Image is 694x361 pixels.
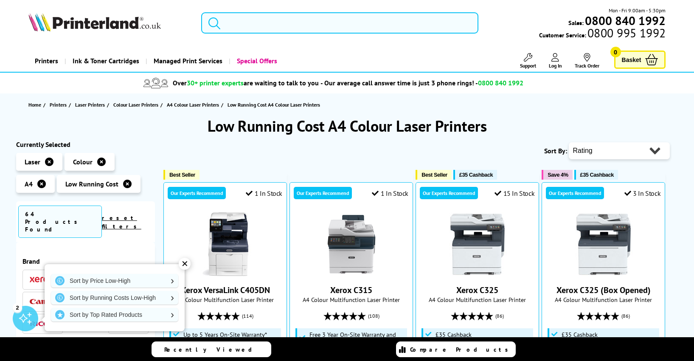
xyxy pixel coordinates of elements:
[73,50,139,72] span: Ink & Toner Cartridges
[30,319,55,329] a: Ricoh
[520,62,536,69] span: Support
[320,269,383,278] a: Xerox C315
[169,172,195,178] span: Best Seller
[549,62,562,69] span: Log In
[65,180,118,188] span: Low Running Cost
[51,274,178,288] a: Sort by Price Low-High
[622,54,641,65] span: Basket
[73,158,93,166] span: Colour
[102,214,141,230] a: reset filters
[229,50,284,72] a: Special Offers
[187,79,244,87] span: 30+ printer experts
[562,331,598,338] span: £35 Cashback
[242,308,253,324] span: (114)
[168,296,282,304] span: A4 Colour Multifunction Laser Printer
[495,189,534,197] div: 15 In Stock
[294,296,408,304] span: A4 Colour Multifunction Laser Printer
[610,47,621,57] span: 0
[30,322,55,326] img: Ricoh
[420,187,478,199] div: Our Experts Recommend
[164,346,261,353] span: Recently Viewed
[446,212,509,276] img: Xerox C325
[168,187,226,199] div: Our Experts Recommend
[575,53,599,69] a: Track Order
[410,346,513,353] span: Compare Products
[372,189,408,197] div: 1 In Stock
[16,116,678,136] h1: Low Running Cost A4 Colour Laser Printers
[113,100,158,109] span: Colour Laser Printers
[75,100,105,109] span: Laser Printers
[585,13,666,28] b: 0800 840 1992
[320,212,383,276] img: Xerox C315
[574,170,618,180] button: £35 Cashback
[152,341,271,357] a: Recently Viewed
[436,331,472,338] span: £35 Cashback
[520,53,536,69] a: Support
[28,13,161,31] img: Printerland Logo
[544,147,567,155] span: Sort By:
[446,269,509,278] a: Xerox C325
[30,296,55,307] a: Canon
[309,331,405,345] span: Free 3 Year On-Site Warranty and Extend up to 5 Years*
[453,170,497,180] button: £35 Cashback
[580,172,614,178] span: £35 Cashback
[542,170,572,180] button: Save 4%
[568,19,584,27] span: Sales:
[456,285,498,296] a: Xerox C325
[546,187,604,199] div: Our Experts Recommend
[28,13,191,33] a: Printerland Logo
[246,189,282,197] div: 1 In Stock
[50,100,69,109] a: Printers
[16,140,155,149] div: Currently Selected
[495,308,504,324] span: (86)
[167,100,219,109] span: A4 Colour Laser Printers
[459,172,493,178] span: £35 Cashback
[51,308,178,322] a: Sort by Top Rated Products
[194,269,257,278] a: Xerox VersaLink C405DN
[30,274,55,285] a: Xerox
[22,257,149,265] span: Brand
[181,285,270,296] a: Xerox VersaLink C405DN
[572,212,635,276] img: Xerox C325 (Box Opened)
[146,50,229,72] a: Managed Print Services
[624,189,661,197] div: 3 In Stock
[548,172,568,178] span: Save 4%
[294,187,352,199] div: Our Experts Recommend
[609,6,666,14] span: Mon - Fri 9:00am - 5:30pm
[539,29,666,39] span: Customer Service:
[584,17,666,25] a: 0800 840 1992
[546,296,660,304] span: A4 Colour Multifunction Laser Printer
[30,299,55,305] img: Canon
[65,50,146,72] a: Ink & Toner Cartridges
[621,308,630,324] span: (86)
[13,303,22,312] div: 2
[228,102,320,108] span: Low Running Cost A4 Colour Laser Printers
[556,285,651,296] a: Xerox C325 (Box Opened)
[25,158,40,166] span: Laser
[549,53,562,69] a: Log In
[173,79,319,87] span: Over are waiting to talk to you
[478,79,523,87] span: 0800 840 1992
[572,269,635,278] a: Xerox C325 (Box Opened)
[586,29,666,37] span: 0800 995 1992
[28,100,43,109] a: Home
[614,51,666,69] a: Basket 0
[25,180,33,188] span: A4
[113,100,160,109] a: Colour Laser Printers
[30,276,55,282] img: Xerox
[416,170,452,180] button: Best Seller
[179,258,191,270] div: ✕
[330,285,372,296] a: Xerox C315
[18,206,102,238] span: 64 Products Found
[51,291,178,305] a: Sort by Running Costs Low-High
[183,331,267,338] span: Up to 5 Years On-Site Warranty*
[194,212,257,276] img: Xerox VersaLink C405DN
[420,296,534,304] span: A4 Colour Multifunction Laser Printer
[163,170,199,180] button: Best Seller
[50,100,67,109] span: Printers
[75,100,107,109] a: Laser Printers
[421,172,447,178] span: Best Seller
[167,100,221,109] a: A4 Colour Laser Printers
[396,341,516,357] a: Compare Products
[28,50,65,72] a: Printers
